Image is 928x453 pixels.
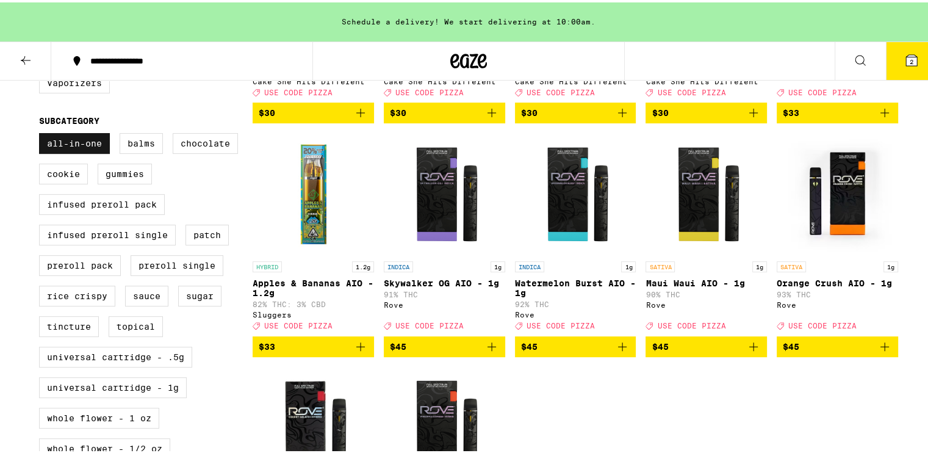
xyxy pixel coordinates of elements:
[39,192,165,212] label: Infused Preroll Pack
[253,298,374,306] p: 82% THC: 3% CBD
[646,334,767,355] button: Add to bag
[39,70,110,91] label: Vaporizers
[131,253,223,274] label: Preroll Single
[384,259,413,270] p: INDICA
[390,106,406,115] span: $30
[39,131,110,151] label: All-In-One
[39,114,99,123] legend: Subcategory
[109,314,163,335] label: Topical
[777,276,898,286] p: Orange Crush AIO - 1g
[259,339,275,349] span: $33
[39,253,121,274] label: Preroll Pack
[646,131,767,333] a: Open page for Maui Waui AIO - 1g from Rove
[39,314,99,335] label: Tincture
[777,334,898,355] button: Add to bag
[646,299,767,306] div: Rove
[515,131,636,253] img: Rove - Watermelon Burst AIO - 1g
[120,131,163,151] label: Balms
[777,259,806,270] p: SATIVA
[777,100,898,121] button: Add to bag
[390,339,406,349] span: $45
[259,106,275,115] span: $30
[39,344,192,365] label: Universal Cartridge - .5g
[752,259,767,270] p: 1g
[515,75,636,83] div: Cake She Hits Different
[39,283,115,304] label: Rice Crispy
[384,131,505,333] a: Open page for Skywalker OG AIO - 1g from Rove
[777,299,898,306] div: Rove
[352,259,374,270] p: 1.2g
[264,86,333,94] span: USE CODE PIZZA
[39,375,187,396] label: Universal Cartridge - 1g
[521,106,538,115] span: $30
[253,100,374,121] button: Add to bag
[652,106,668,115] span: $30
[777,131,898,253] img: Rove - Orange Crush AIO - 1g
[646,288,767,296] p: 90% THC
[788,320,857,328] span: USE CODE PIZZA
[646,131,767,253] img: Rove - Maui Waui AIO - 1g
[657,320,725,328] span: USE CODE PIZZA
[253,259,282,270] p: HYBRID
[39,161,88,182] label: Cookie
[264,320,333,328] span: USE CODE PIZZA
[384,131,505,253] img: Rove - Skywalker OG AIO - 1g
[527,320,595,328] span: USE CODE PIZZA
[515,308,636,316] div: Rove
[384,75,505,83] div: Cake She Hits Different
[515,100,636,121] button: Add to bag
[125,283,168,304] label: Sauce
[621,259,636,270] p: 1g
[788,86,857,94] span: USE CODE PIZZA
[783,339,799,349] span: $45
[646,75,767,83] div: Cake She Hits Different
[527,86,595,94] span: USE CODE PIZZA
[652,339,668,349] span: $45
[777,131,898,333] a: Open page for Orange Crush AIO - 1g from Rove
[98,161,152,182] label: Gummies
[253,276,374,295] p: Apples & Bananas AIO - 1.2g
[384,288,505,296] p: 91% THC
[253,131,374,253] img: Sluggers - Apples & Bananas AIO - 1.2g
[253,131,374,333] a: Open page for Apples & Bananas AIO - 1.2g from Sluggers
[39,222,176,243] label: Infused Preroll Single
[883,259,898,270] p: 1g
[253,334,374,355] button: Add to bag
[777,288,898,296] p: 93% THC
[646,100,767,121] button: Add to bag
[646,259,675,270] p: SATIVA
[515,276,636,295] p: Watermelon Burst AIO - 1g
[515,259,544,270] p: INDICA
[783,106,799,115] span: $33
[515,298,636,306] p: 92% THC
[384,334,505,355] button: Add to bag
[185,222,229,243] label: Patch
[395,86,464,94] span: USE CODE PIZZA
[910,56,913,63] span: 2
[395,320,464,328] span: USE CODE PIZZA
[515,131,636,333] a: Open page for Watermelon Burst AIO - 1g from Rove
[384,100,505,121] button: Add to bag
[657,86,725,94] span: USE CODE PIZZA
[521,339,538,349] span: $45
[515,334,636,355] button: Add to bag
[173,131,238,151] label: Chocolate
[384,299,505,306] div: Rove
[384,276,505,286] p: Skywalker OG AIO - 1g
[253,308,374,316] div: Sluggers
[253,75,374,83] div: Cake She Hits Different
[39,405,159,426] label: Whole Flower - 1 oz
[491,259,505,270] p: 1g
[178,283,221,304] label: Sugar
[646,276,767,286] p: Maui Waui AIO - 1g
